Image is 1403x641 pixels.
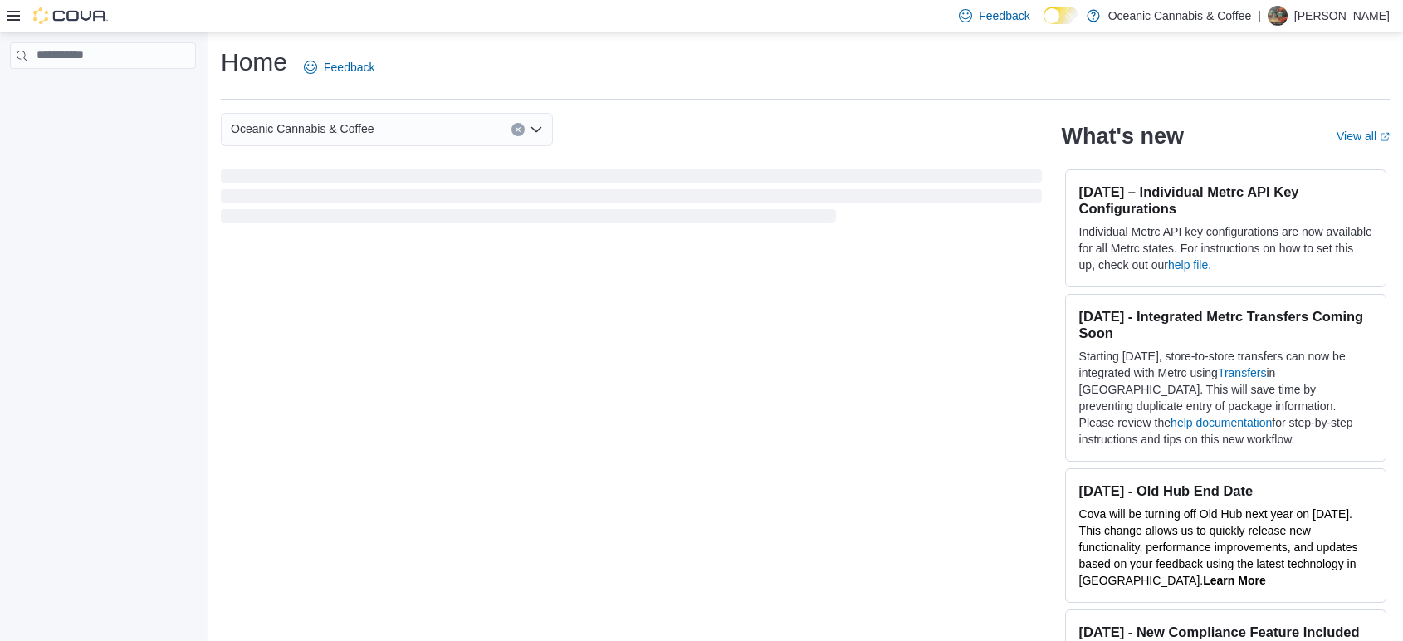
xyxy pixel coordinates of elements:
[1079,482,1372,499] h3: [DATE] - Old Hub End Date
[1044,7,1078,24] input: Dark Mode
[231,119,374,139] span: Oceanic Cannabis & Coffee
[297,51,381,84] a: Feedback
[221,173,1042,226] span: Loading
[511,123,525,136] button: Clear input
[1258,6,1261,26] p: |
[1380,132,1390,142] svg: External link
[530,123,543,136] button: Open list of options
[1268,6,1288,26] div: Samantha Craig
[221,46,287,79] h1: Home
[1294,6,1390,26] p: [PERSON_NAME]
[10,72,196,112] nav: Complex example
[979,7,1029,24] span: Feedback
[1079,507,1358,587] span: Cova will be turning off Old Hub next year on [DATE]. This change allows us to quickly release ne...
[1337,130,1390,143] a: View allExternal link
[1168,258,1208,272] a: help file
[1218,366,1267,379] a: Transfers
[1079,223,1372,273] p: Individual Metrc API key configurations are now available for all Metrc states. For instructions ...
[1079,348,1372,448] p: Starting [DATE], store-to-store transfers can now be integrated with Metrc using in [GEOGRAPHIC_D...
[1079,183,1372,217] h3: [DATE] – Individual Metrc API Key Configurations
[1044,24,1044,25] span: Dark Mode
[324,59,374,76] span: Feedback
[1062,123,1184,149] h2: What's new
[1171,416,1272,429] a: help documentation
[33,7,108,24] img: Cova
[1203,574,1265,587] a: Learn More
[1079,308,1372,341] h3: [DATE] - Integrated Metrc Transfers Coming Soon
[1108,6,1252,26] p: Oceanic Cannabis & Coffee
